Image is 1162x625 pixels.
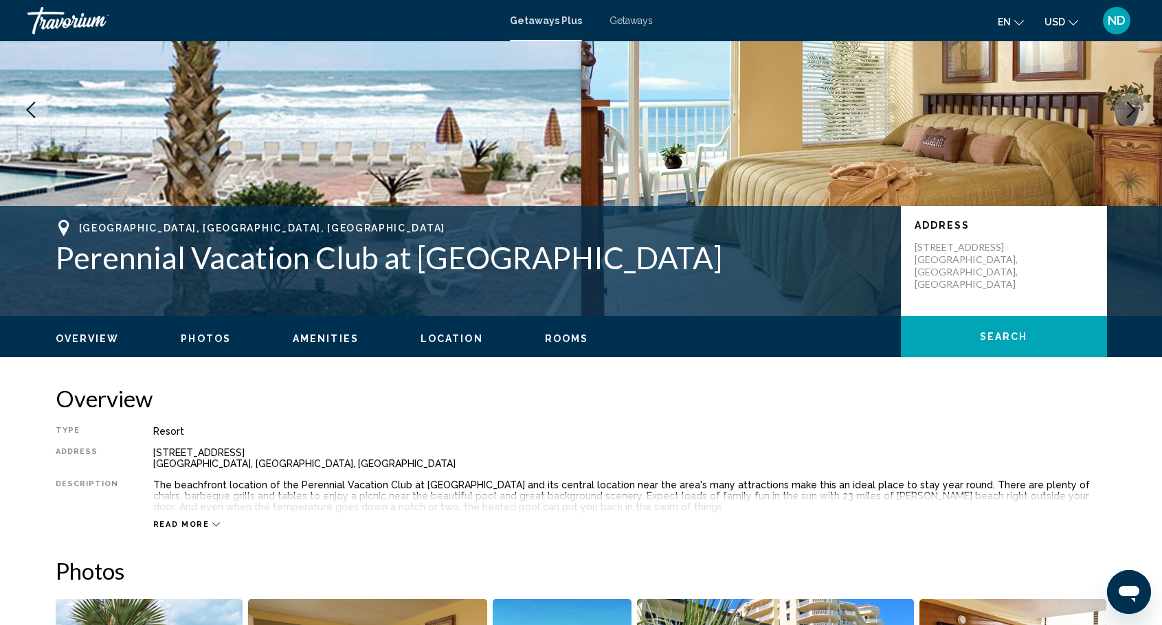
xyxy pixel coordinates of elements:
[56,447,119,469] div: Address
[1107,570,1151,614] iframe: Button to launch messaging window
[901,316,1107,357] button: Search
[56,557,1107,584] h2: Photos
[56,479,119,512] div: Description
[915,220,1093,231] p: Address
[56,426,119,437] div: Type
[980,332,1028,343] span: Search
[610,15,653,26] a: Getaways
[545,332,589,345] button: Rooms
[545,333,589,344] span: Rooms
[153,479,1107,512] div: The beachfront location of the Perennial Vacation Club at [GEOGRAPHIC_DATA] and its central locat...
[79,223,445,234] span: [GEOGRAPHIC_DATA], [GEOGRAPHIC_DATA], [GEOGRAPHIC_DATA]
[998,12,1024,32] button: Change language
[56,333,120,344] span: Overview
[1108,14,1126,27] span: ND
[153,520,210,529] span: Read more
[27,7,496,34] a: Travorium
[1099,6,1135,35] button: User Menu
[998,16,1011,27] span: en
[1044,12,1078,32] button: Change currency
[1044,16,1065,27] span: USD
[153,519,221,530] button: Read more
[181,333,231,344] span: Photos
[421,332,483,345] button: Location
[56,240,887,275] h1: Perennial Vacation Club at [GEOGRAPHIC_DATA]
[915,241,1025,291] p: [STREET_ADDRESS] [GEOGRAPHIC_DATA], [GEOGRAPHIC_DATA], [GEOGRAPHIC_DATA]
[293,332,359,345] button: Amenities
[153,426,1107,437] div: Resort
[14,93,48,127] button: Previous image
[293,333,359,344] span: Amenities
[56,332,120,345] button: Overview
[510,15,582,26] a: Getaways Plus
[421,333,483,344] span: Location
[153,447,1107,469] div: [STREET_ADDRESS] [GEOGRAPHIC_DATA], [GEOGRAPHIC_DATA], [GEOGRAPHIC_DATA]
[1114,93,1148,127] button: Next image
[181,332,231,345] button: Photos
[56,385,1107,412] h2: Overview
